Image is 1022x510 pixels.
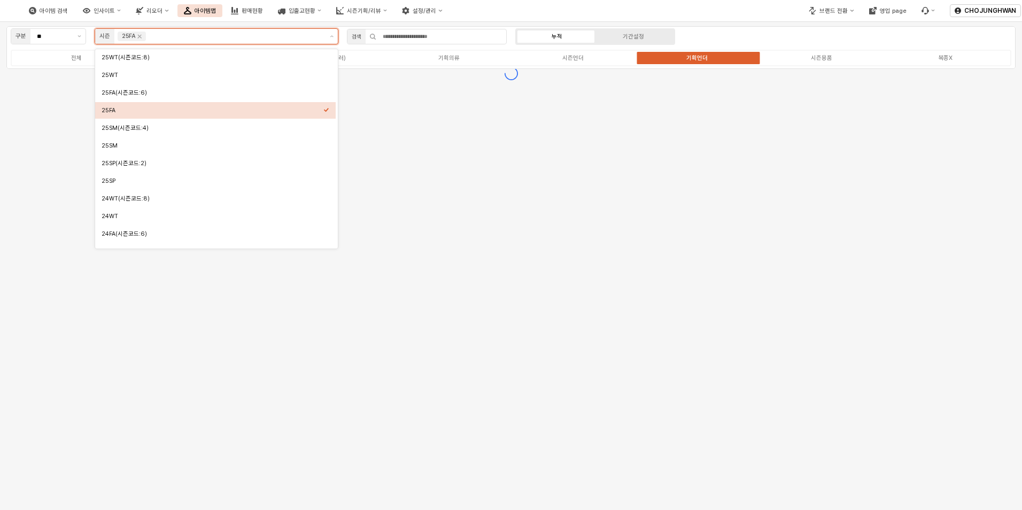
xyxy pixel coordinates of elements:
[387,53,511,63] label: 기획의류
[99,32,110,41] div: 시즌
[760,53,884,63] label: 시즌용품
[686,55,708,61] div: 기획언더
[511,53,635,63] label: 시즌언더
[964,6,1016,15] p: CHOJUNGHWAN
[102,212,323,220] div: 24WT
[272,4,328,17] div: 입출고현황
[102,71,323,79] div: 25WT
[71,55,82,61] div: 전체
[623,33,644,40] div: 기간설정
[224,4,269,17] div: 판매현황
[102,124,323,132] div: 25SM(시즌코드:4)
[195,7,216,14] div: 아이템맵
[552,33,562,40] div: 누적
[14,53,138,63] label: 전체
[595,32,672,41] label: 기간설정
[802,4,860,17] div: 브랜드 전환
[95,49,338,249] div: Select an option
[347,7,381,14] div: 시즌기획/리뷰
[396,4,448,17] div: 설정/관리
[863,4,913,17] div: 영업 page
[73,29,86,44] button: 제안 사항 표시
[102,159,323,167] div: 25SP(시즌코드:2)
[122,32,135,41] div: 25FA
[40,7,68,14] div: 아이템 검색
[102,177,323,185] div: 25SP
[938,55,953,61] div: 복종X
[413,7,436,14] div: 설정/관리
[242,7,263,14] div: 판매현황
[102,142,323,150] div: 25SM
[519,32,595,41] label: 누적
[102,195,323,203] div: 24WT(시즌코드:8)
[562,55,584,61] div: 시즌언더
[635,53,759,63] label: 기획언더
[16,32,26,41] div: 구분
[289,7,315,14] div: 입출고현황
[102,53,323,61] div: 25WT(시즌코드:8)
[76,4,127,17] div: 인사이트
[811,55,832,61] div: 시즌용품
[102,230,323,238] div: 24FA(시즌코드:6)
[884,53,1008,63] label: 복종X
[94,7,115,14] div: 인사이트
[102,89,323,97] div: 25FA(시즌코드:6)
[102,106,323,114] div: 25FA
[330,4,393,17] div: 시즌기획/리뷰
[177,4,222,17] div: 아이템맵
[146,7,162,14] div: 리오더
[102,248,323,256] div: 24FA
[915,4,941,17] div: 버그 제보 및 기능 개선 요청
[22,4,74,17] div: 아이템 검색
[129,4,175,17] div: 리오더
[819,7,848,14] div: 브랜드 전환
[880,7,907,14] div: 영업 page
[137,34,142,38] div: Remove 25FA
[438,55,460,61] div: 기획의류
[326,29,338,44] button: 제안 사항 표시
[352,32,361,41] div: 검색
